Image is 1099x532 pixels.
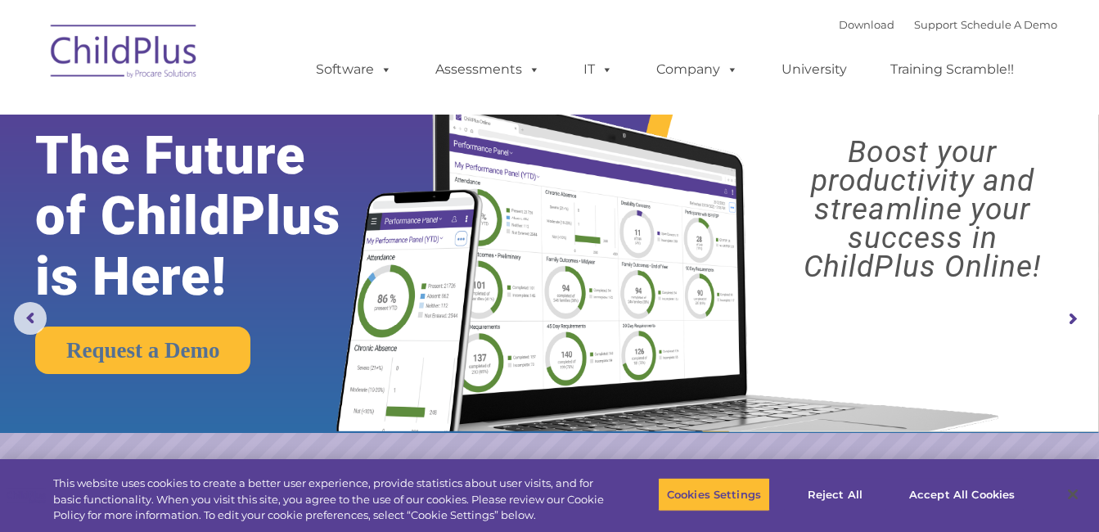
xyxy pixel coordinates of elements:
[658,477,770,512] button: Cookies Settings
[874,53,1030,86] a: Training Scramble!!
[35,327,250,374] a: Request a Demo
[784,477,886,512] button: Reject All
[43,13,206,95] img: ChildPlus by Procare Solutions
[900,477,1024,512] button: Accept All Cookies
[419,53,556,86] a: Assessments
[1055,476,1091,512] button: Close
[961,18,1057,31] a: Schedule A Demo
[53,476,605,524] div: This website uses cookies to create a better user experience, provide statistics about user visit...
[759,138,1086,281] rs-layer: Boost your productivity and streamline your success in ChildPlus Online!
[914,18,957,31] a: Support
[567,53,629,86] a: IT
[35,125,386,307] rs-layer: The Future of ChildPlus is Here!
[839,18,894,31] a: Download
[839,18,1057,31] font: |
[227,175,297,187] span: Phone number
[765,53,863,86] a: University
[640,53,754,86] a: Company
[300,53,408,86] a: Software
[227,108,277,120] span: Last name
